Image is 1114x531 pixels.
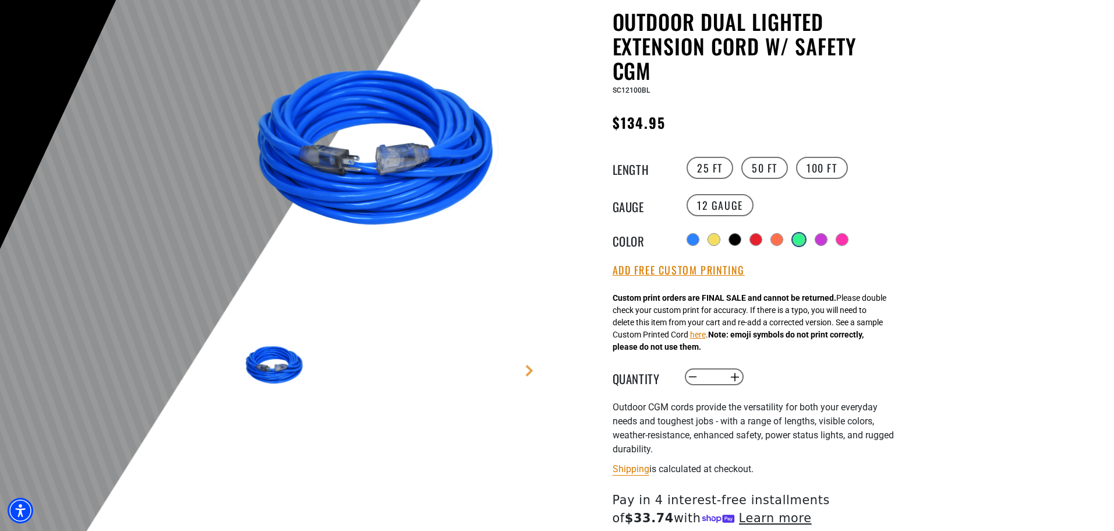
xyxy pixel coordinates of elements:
[613,160,671,175] legend: Length
[613,264,745,277] button: Add Free Custom Printing
[687,157,733,179] label: 25 FT
[690,329,706,341] button: here
[613,293,836,303] strong: Custom print orders are FINAL SALE and cannot be returned.
[613,370,671,385] label: Quantity
[242,12,523,293] img: Blue
[613,330,864,351] strong: Note: emoji symbols do not print correctly, please do not use them.
[613,112,666,133] span: $134.95
[524,365,535,377] a: Next
[613,86,650,94] span: SC12100BL
[613,402,894,455] span: Outdoor CGM cords provide the versatility for both your everyday needs and toughest jobs - with a...
[8,498,33,523] div: Accessibility Menu
[687,194,754,216] label: 12 Gauge
[613,292,886,353] div: Please double check your custom print for accuracy. If there is a typo, you will need to delete t...
[741,157,788,179] label: 50 FT
[613,9,898,83] h1: Outdoor Dual Lighted Extension Cord w/ Safety CGM
[613,232,671,247] legend: Color
[613,461,898,477] div: is calculated at checkout.
[242,332,310,400] img: Blue
[613,463,649,474] a: Shipping
[796,157,848,179] label: 100 FT
[613,198,671,213] legend: Gauge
